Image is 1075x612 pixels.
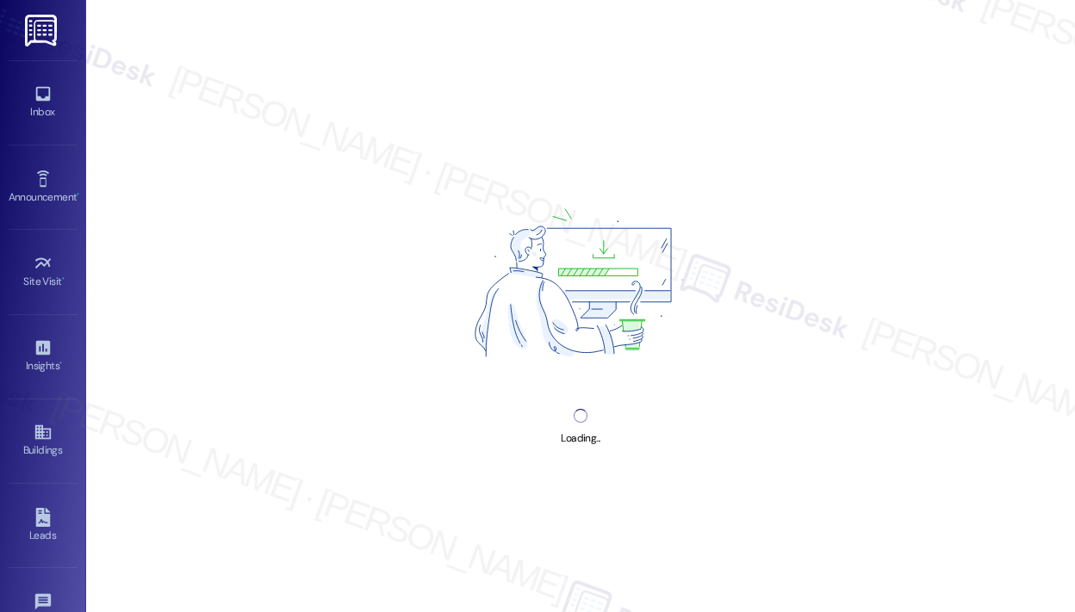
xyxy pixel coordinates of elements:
[62,273,65,285] span: •
[561,430,600,448] div: Loading...
[9,503,78,549] a: Leads
[9,333,78,380] a: Insights •
[9,79,78,126] a: Inbox
[9,249,78,295] a: Site Visit •
[59,357,62,369] span: •
[9,417,78,464] a: Buildings
[25,15,60,46] img: ResiDesk Logo
[77,189,79,201] span: •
